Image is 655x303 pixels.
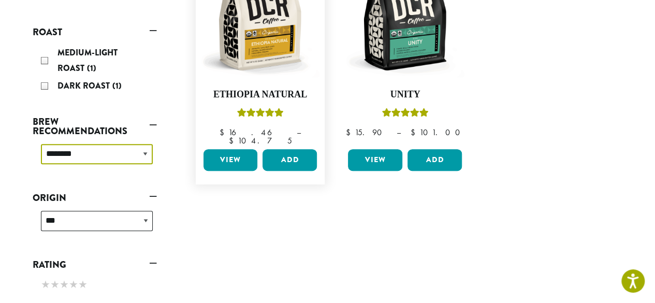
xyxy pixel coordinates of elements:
[410,127,464,138] bdi: 101.00
[33,113,157,140] a: Brew Recommendations
[33,256,157,273] a: Rating
[33,189,157,207] a: Origin
[201,89,320,100] h4: Ethiopia Natural
[345,89,464,100] h4: Unity
[410,127,419,138] span: $
[382,107,428,122] div: Rated 5.00 out of 5
[348,149,402,171] a: View
[57,47,118,74] span: Medium-Light Roast
[220,127,287,138] bdi: 16.46
[220,127,228,138] span: $
[345,127,386,138] bdi: 15.90
[203,149,258,171] a: View
[50,277,60,292] span: ★
[263,149,317,171] button: Add
[87,62,96,74] span: (1)
[57,80,112,92] span: Dark Roast
[33,140,157,177] div: Brew Recommendations
[60,277,69,292] span: ★
[41,277,50,292] span: ★
[345,127,354,138] span: $
[237,107,283,122] div: Rated 5.00 out of 5
[407,149,462,171] button: Add
[297,127,301,138] span: –
[78,277,88,292] span: ★
[69,277,78,292] span: ★
[33,207,157,243] div: Origin
[33,23,157,41] a: Roast
[112,80,122,92] span: (1)
[228,135,237,146] span: $
[396,127,400,138] span: –
[33,41,157,100] div: Roast
[33,273,157,297] div: Rating
[228,135,292,146] bdi: 104.75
